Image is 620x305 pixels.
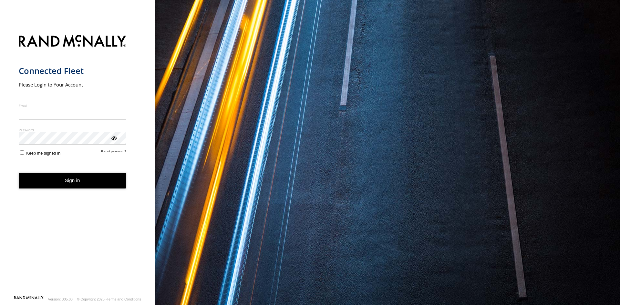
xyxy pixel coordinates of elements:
div: ViewPassword [110,135,117,141]
div: © Copyright 2025 - [77,297,141,301]
h2: Please Login to Your Account [19,81,126,88]
a: Visit our Website [14,296,44,302]
a: Forgot password? [101,149,126,156]
label: Password [19,127,126,132]
a: Terms and Conditions [107,297,141,301]
h1: Connected Fleet [19,66,126,76]
img: Rand McNally [19,34,126,50]
button: Sign in [19,173,126,188]
label: Email [19,103,126,108]
form: main [19,31,137,295]
input: Keep me signed in [20,150,24,155]
span: Keep me signed in [26,151,60,156]
div: Version: 305.03 [48,297,73,301]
